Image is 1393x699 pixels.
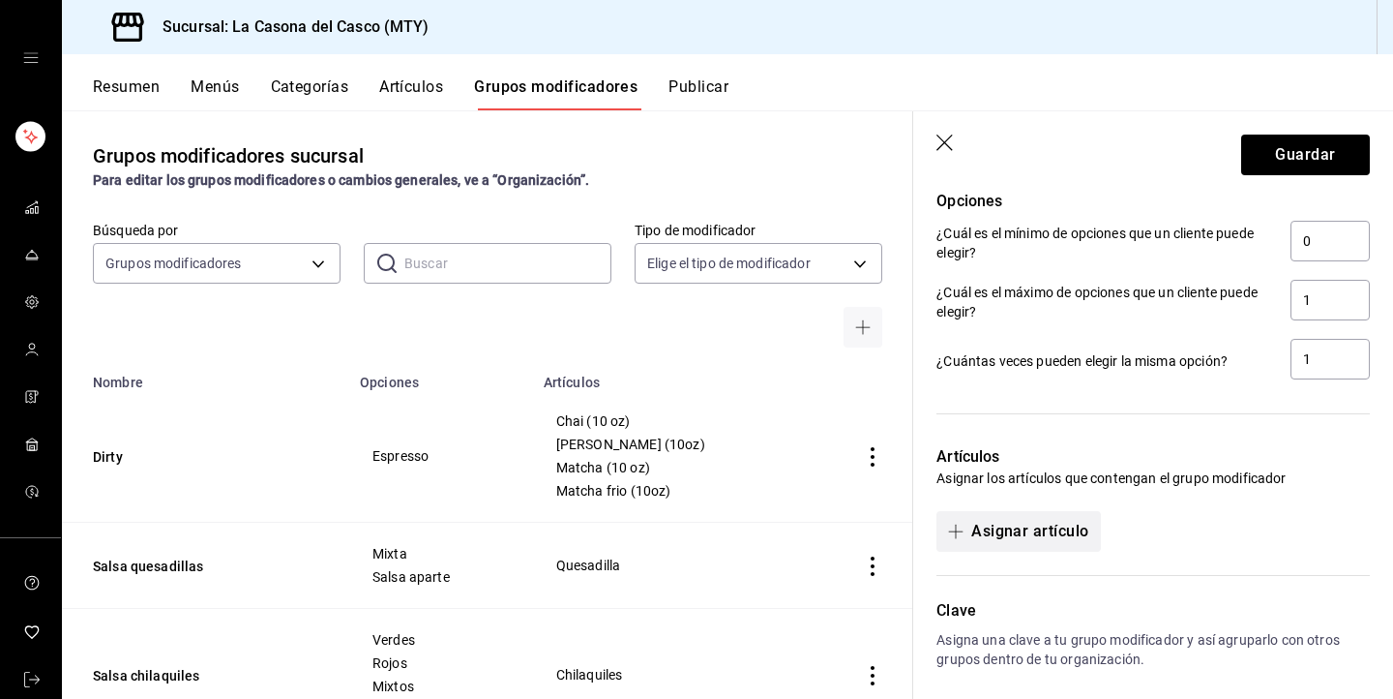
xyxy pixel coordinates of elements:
h3: Sucursal: La Casona del Casco (MTY) [147,15,430,39]
strong: Para editar los grupos modificadores o cambios generales, ve a “Organización”. [93,172,589,188]
p: ¿Cuál es el mínimo de opciones que un cliente puede elegir? [936,224,1275,262]
div: navigation tabs [93,77,1393,110]
button: Salsa quesadillas [93,557,325,576]
span: Salsa aparte [372,570,508,584]
input: Buscar [404,244,611,283]
span: Verdes [372,633,508,647]
label: Búsqueda por [93,224,341,237]
button: actions [863,447,882,467]
th: Opciones [348,363,532,390]
th: Nombre [62,363,348,390]
p: Asigna una clave a tu grupo modificador y así agruparlo con otros grupos dentro de tu organización. [936,630,1370,669]
span: Mixta [372,547,508,561]
span: Elige el tipo de modificador [647,254,811,273]
span: Chai (10 oz) [556,414,808,428]
button: Publicar [668,77,728,110]
p: Opciones [936,190,1370,213]
span: Espresso [372,449,508,463]
button: Asignar artículo [936,511,1100,552]
span: Chilaquiles [556,668,808,682]
label: Tipo de modificador [635,224,882,237]
span: Rojos [372,656,508,670]
th: Artículos [532,363,832,390]
span: Grupos modificadores [105,254,242,273]
span: Matcha frio (10oz) [556,484,808,498]
button: actions [863,557,882,576]
button: Categorías [271,77,349,110]
p: Artículos [936,445,1370,469]
button: Menús [191,77,239,110]
span: Mixtos [372,680,508,693]
div: Grupos modificadores sucursal [93,141,364,170]
span: Quesadilla [556,559,808,572]
button: Dirty [93,447,325,467]
button: actions [863,666,882,685]
button: Guardar [1241,135,1370,175]
p: Asignar los artículos que contengan el grupo modificador [936,469,1370,488]
p: Clave [936,599,1370,623]
button: Artículos [379,77,443,110]
span: Matcha (10 oz) [556,461,808,474]
p: ¿Cuál es el máximo de opciones que un cliente puede elegir? [936,283,1275,321]
span: [PERSON_NAME] (10oz) [556,438,808,451]
button: Resumen [93,77,160,110]
button: open drawer [23,50,39,66]
button: Grupos modificadores [474,77,637,110]
button: Salsa chilaquiles [93,666,325,685]
p: ¿Cuántas veces pueden elegir la misma opción? [936,351,1275,371]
